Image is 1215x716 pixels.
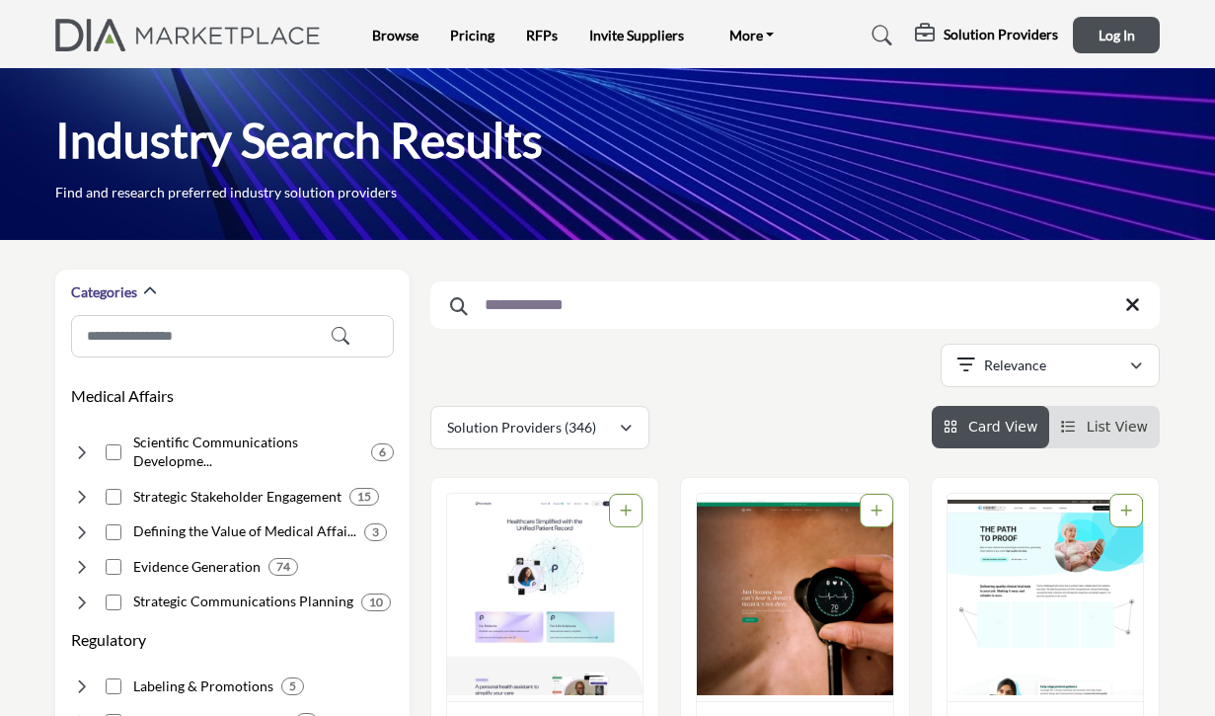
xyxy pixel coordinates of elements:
[106,524,121,540] input: Select Defining the Value of Medical Affairs checkbox
[932,406,1050,448] li: Card View
[55,19,331,51] img: Site Logo
[1073,17,1160,53] button: Log In
[133,676,273,696] h4: Labeling & Promotions: Determining safe product use specifications and claims.
[357,490,371,504] b: 15
[71,384,174,408] button: Medical Affairs
[430,281,1160,329] input: Search Keyword
[526,27,558,43] a: RFPs
[71,315,394,358] input: Search Category
[589,27,684,43] a: Invite Suppliers
[281,677,304,695] div: 5 Results For Labeling & Promotions
[106,444,121,460] input: Select Scientific Communications Development checkbox
[133,557,261,577] h4: Evidence Generation: Research to support clinical and economic value claims.
[268,558,298,576] div: 74 Results For Evidence Generation
[447,418,596,438] p: Solution Providers (346)
[948,494,1143,701] a: Open Listing in new tab
[349,488,379,506] div: 15 Results For Strategic Stakeholder Engagement
[948,494,1143,701] img: Signant Health
[447,494,643,701] img: Picnic Health
[371,443,394,461] div: 6 Results For Scientific Communications Development
[106,559,121,575] input: Select Evidence Generation checkbox
[289,679,296,693] b: 5
[1049,406,1160,448] li: List View
[697,494,892,701] a: Open Listing in new tab
[871,503,882,518] a: Add To List
[447,494,643,701] a: Open Listing in new tab
[915,24,1058,47] div: Solution Providers
[71,628,146,652] button: Regulatory
[55,183,397,202] p: Find and research preferred industry solution providers
[620,503,632,518] a: Add To List
[697,494,892,701] img: Eko Health
[133,521,356,541] h4: Defining the Value of Medical Affairs
[372,525,379,539] b: 3
[944,419,1038,435] a: View Card
[133,592,353,611] h4: Strategic Communications Planning: Developing publication plans demonstrating product benefits an...
[133,487,342,507] h4: Strategic Stakeholder Engagement: Interacting with key opinion leaders and advocacy partners.
[1099,27,1135,43] span: Log In
[55,110,543,171] h1: Industry Search Results
[1120,503,1132,518] a: Add To List
[430,406,649,449] button: Solution Providers (346)
[450,27,494,43] a: Pricing
[361,594,391,611] div: 10 Results For Strategic Communications Planning
[379,445,386,459] b: 6
[941,344,1160,387] button: Relevance
[1061,419,1148,435] a: View List
[364,523,387,541] div: 3 Results For Defining the Value of Medical Affairs
[944,26,1058,43] h5: Solution Providers
[853,20,905,51] a: Search
[71,282,137,302] h2: Categories
[968,419,1037,435] span: Card View
[106,595,121,610] input: Select Strategic Communications Planning checkbox
[106,489,121,505] input: Select Strategic Stakeholder Engagement checkbox
[372,27,418,43] a: Browse
[716,22,789,49] a: More
[276,560,290,574] b: 74
[369,596,383,609] b: 10
[106,678,121,694] input: Select Labeling & Promotions checkbox
[1087,419,1148,435] span: List View
[133,433,364,471] h4: Scientific Communications Development: Creating scientific content showcasing clinical evidence.
[984,356,1046,375] p: Relevance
